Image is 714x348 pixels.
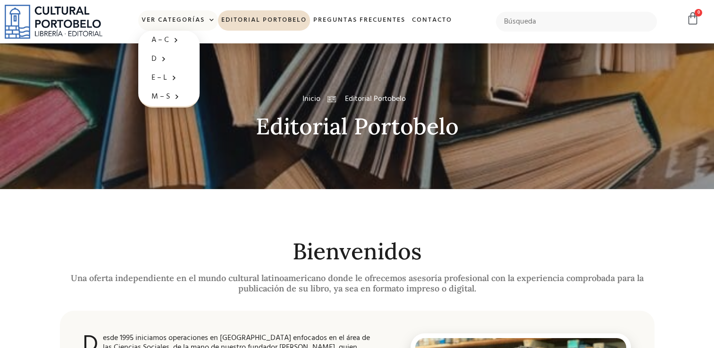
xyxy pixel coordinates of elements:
[60,239,655,264] h2: Bienvenidos
[60,114,655,139] h2: Editorial Portobelo
[302,93,320,105] a: Inicio
[60,273,655,293] h2: Una oferta independiente en el mundo cultural latinoamericano donde le ofrecemos asesoría profesi...
[138,68,200,87] a: E – L
[138,87,200,106] a: M – S
[138,50,200,68] a: D
[686,12,699,25] a: 0
[695,9,702,17] span: 0
[138,31,200,50] a: A – C
[496,12,657,32] input: Búsqueda
[218,10,310,31] a: Editorial Portobelo
[138,31,200,108] ul: Ver Categorías
[409,10,455,31] a: Contacto
[138,10,218,31] a: Ver Categorías
[343,93,406,105] span: Editorial Portobelo
[310,10,409,31] a: Preguntas frecuentes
